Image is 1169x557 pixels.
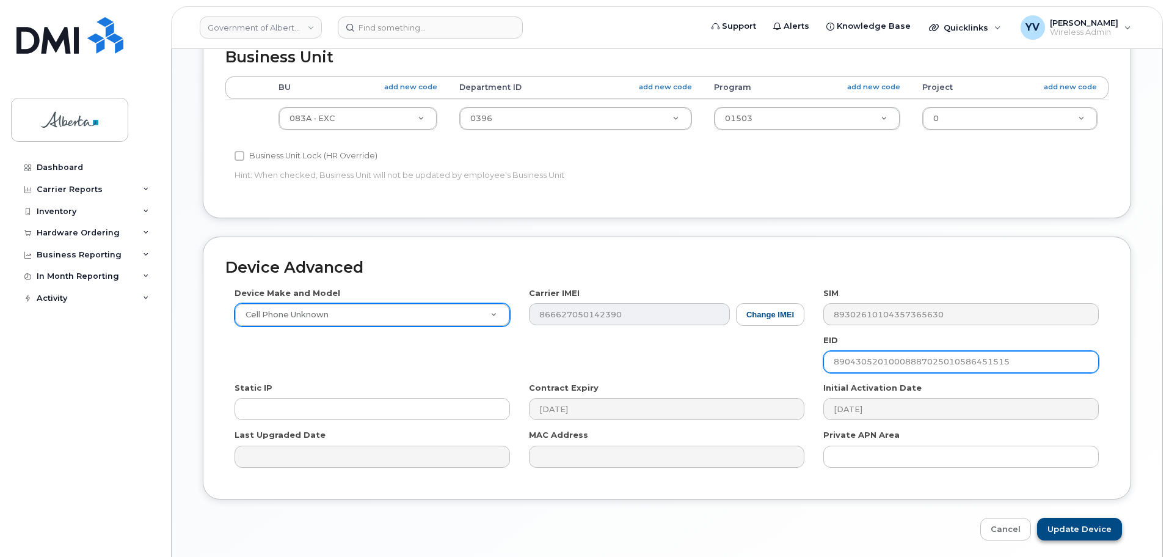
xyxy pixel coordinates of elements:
[847,82,900,92] a: add new code
[290,114,335,123] span: 083A - EXC
[1037,518,1122,540] input: Update Device
[1050,18,1118,28] span: [PERSON_NAME]
[235,169,804,181] p: Hint: When checked, Business Unit will not be updated by employee's Business Unit
[460,108,691,130] a: 0396
[722,20,756,32] span: Support
[837,20,911,32] span: Knowledge Base
[235,287,340,299] label: Device Make and Model
[823,382,922,394] label: Initial Activation Date
[823,429,900,441] label: Private APN Area
[911,76,1109,98] th: Project
[784,20,809,32] span: Alerts
[944,23,988,32] span: Quicklinks
[725,114,752,123] span: 01503
[235,429,326,441] label: Last Upgraded Date
[703,76,911,98] th: Program
[703,14,765,39] a: Support
[639,82,692,92] a: add new code
[470,114,492,123] span: 0396
[384,82,437,92] a: add new code
[1050,28,1118,37] span: Wireless Admin
[920,15,1010,40] div: Quicklinks
[235,149,377,163] label: Business Unit Lock (HR Override)
[1025,20,1040,35] span: YV
[235,382,272,394] label: Static IP
[933,114,939,123] span: 0
[923,108,1097,130] a: 0
[235,304,509,326] a: Cell Phone Unknown
[1012,15,1140,40] div: Yen Vong
[736,303,804,326] button: Change IMEI
[279,108,437,130] a: 083A - EXC
[529,382,599,394] label: Contract Expiry
[268,76,449,98] th: BU
[529,429,588,441] label: MAC Address
[980,518,1031,540] a: Cancel
[238,309,329,320] span: Cell Phone Unknown
[225,259,1109,276] h2: Device Advanced
[818,14,919,39] a: Knowledge Base
[1044,82,1097,92] a: add new code
[529,287,580,299] label: Carrier IMEI
[715,108,900,130] a: 01503
[823,287,839,299] label: SIM
[448,76,703,98] th: Department ID
[235,151,244,161] input: Business Unit Lock (HR Override)
[200,17,322,39] a: Government of Alberta (GOA)
[338,17,523,39] input: Find something...
[225,49,1109,66] h2: Business Unit
[765,14,818,39] a: Alerts
[823,334,838,346] label: EID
